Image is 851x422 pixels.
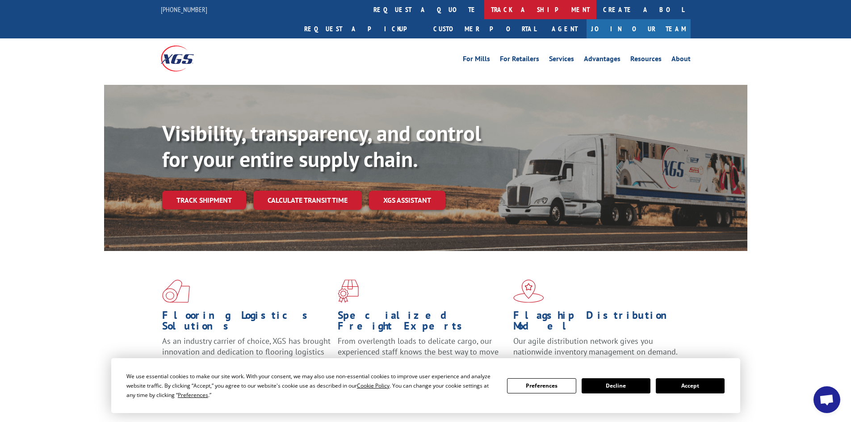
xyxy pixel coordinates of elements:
[162,191,246,209] a: Track shipment
[178,391,208,399] span: Preferences
[543,19,587,38] a: Agent
[549,55,574,65] a: Services
[162,310,331,336] h1: Flooring Logistics Solutions
[584,55,620,65] a: Advantages
[338,336,507,376] p: From overlength loads to delicate cargo, our experienced staff knows the best way to move your fr...
[630,55,662,65] a: Resources
[813,386,840,413] div: Open chat
[500,55,539,65] a: For Retailers
[513,280,544,303] img: xgs-icon-flagship-distribution-model-red
[338,280,359,303] img: xgs-icon-focused-on-flooring-red
[513,310,682,336] h1: Flagship Distribution Model
[656,378,725,393] button: Accept
[338,310,507,336] h1: Specialized Freight Experts
[298,19,427,38] a: Request a pickup
[161,5,207,14] a: [PHONE_NUMBER]
[357,382,390,389] span: Cookie Policy
[671,55,691,65] a: About
[463,55,490,65] a: For Mills
[126,372,496,400] div: We use essential cookies to make our site work. With your consent, we may also use non-essential ...
[162,336,331,368] span: As an industry carrier of choice, XGS has brought innovation and dedication to flooring logistics...
[507,378,576,393] button: Preferences
[369,191,445,210] a: XGS ASSISTANT
[427,19,543,38] a: Customer Portal
[253,191,362,210] a: Calculate transit time
[587,19,691,38] a: Join Our Team
[162,119,481,173] b: Visibility, transparency, and control for your entire supply chain.
[513,336,678,357] span: Our agile distribution network gives you nationwide inventory management on demand.
[111,358,740,413] div: Cookie Consent Prompt
[162,280,190,303] img: xgs-icon-total-supply-chain-intelligence-red
[582,378,650,393] button: Decline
